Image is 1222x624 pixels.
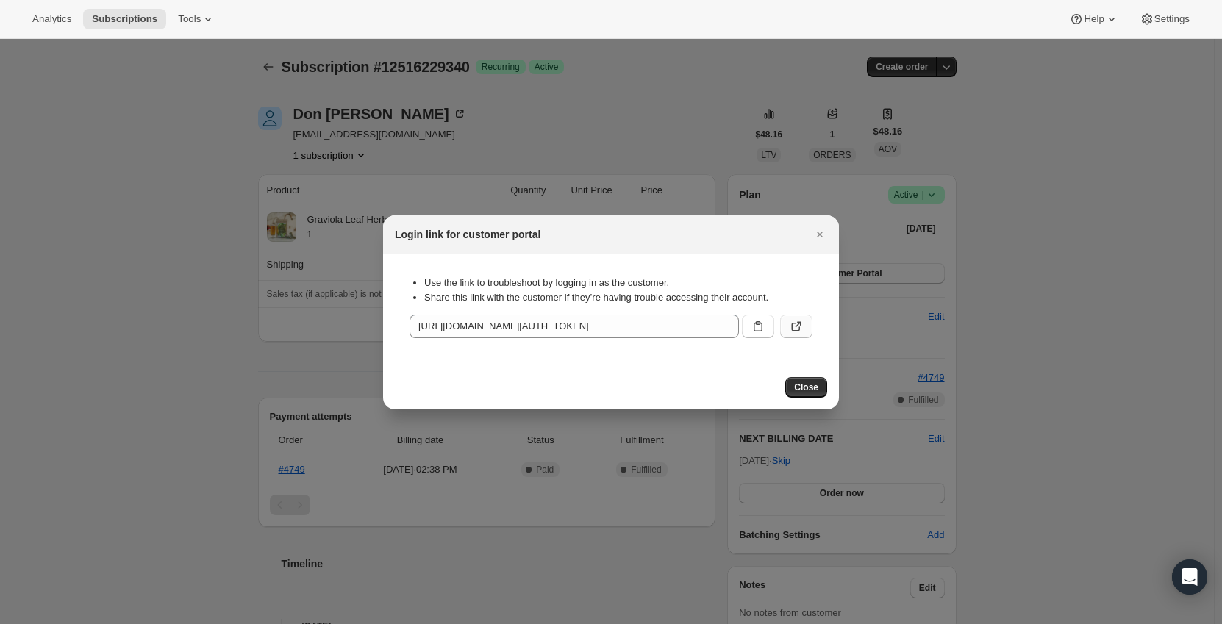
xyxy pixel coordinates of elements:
[178,13,201,25] span: Tools
[92,13,157,25] span: Subscriptions
[395,227,540,242] h2: Login link for customer portal
[32,13,71,25] span: Analytics
[24,9,80,29] button: Analytics
[1172,559,1207,595] div: Open Intercom Messenger
[1060,9,1127,29] button: Help
[424,290,812,305] li: Share this link with the customer if they’re having trouble accessing their account.
[169,9,224,29] button: Tools
[83,9,166,29] button: Subscriptions
[794,381,818,393] span: Close
[1084,13,1104,25] span: Help
[1131,9,1198,29] button: Settings
[785,377,827,398] button: Close
[810,224,830,245] button: Close
[424,276,812,290] li: Use the link to troubleshoot by logging in as the customer.
[1154,13,1190,25] span: Settings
